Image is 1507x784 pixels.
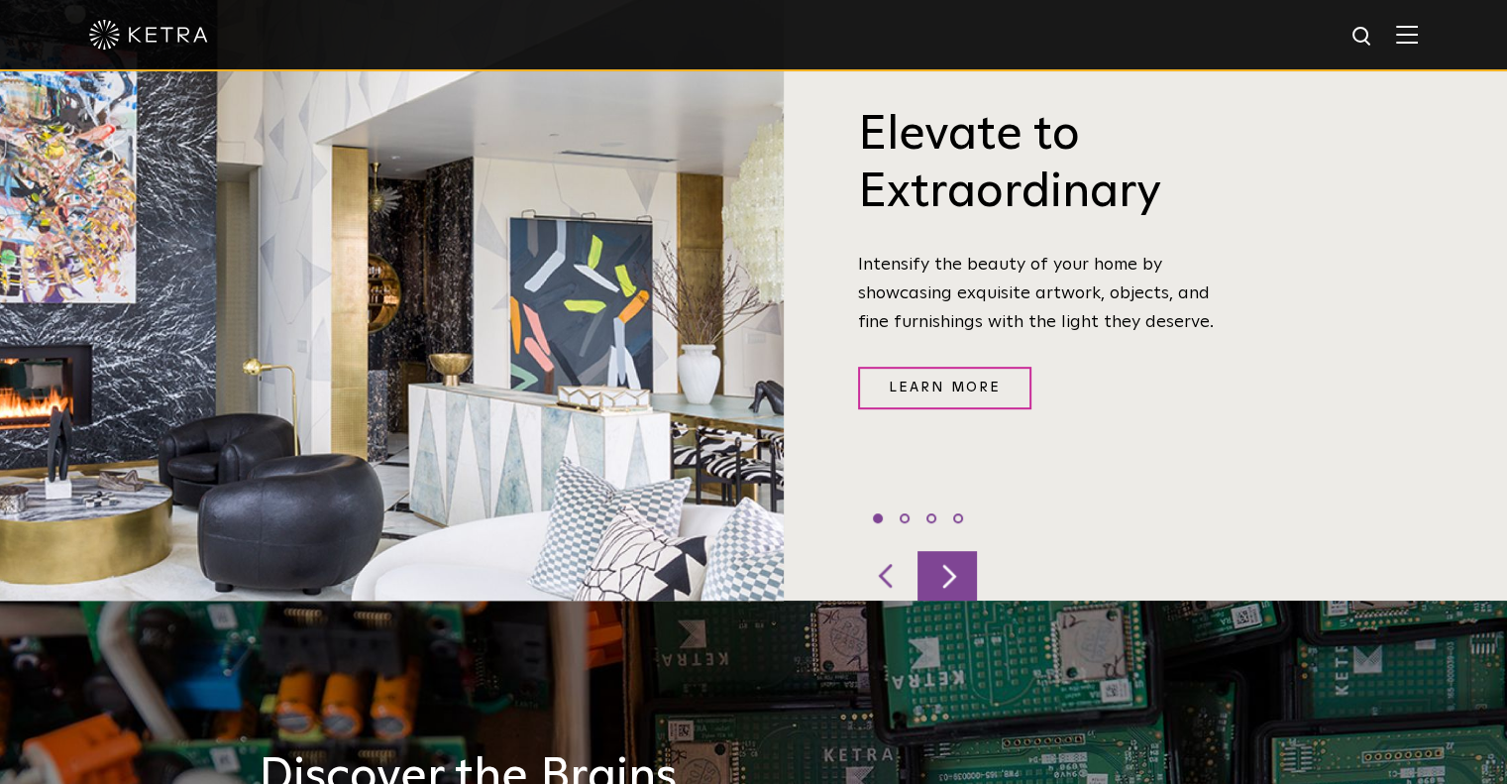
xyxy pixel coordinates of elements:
[858,367,1031,409] a: Learn More
[1350,25,1375,50] img: search icon
[858,256,1214,331] span: Intensify the beauty of your home by showcasing exquisite artwork, objects, and fine furnishings ...
[1396,25,1418,44] img: Hamburger%20Nav.svg
[858,107,1230,221] h3: Elevate to Extraordinary
[89,20,208,50] img: ketra-logo-2019-white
